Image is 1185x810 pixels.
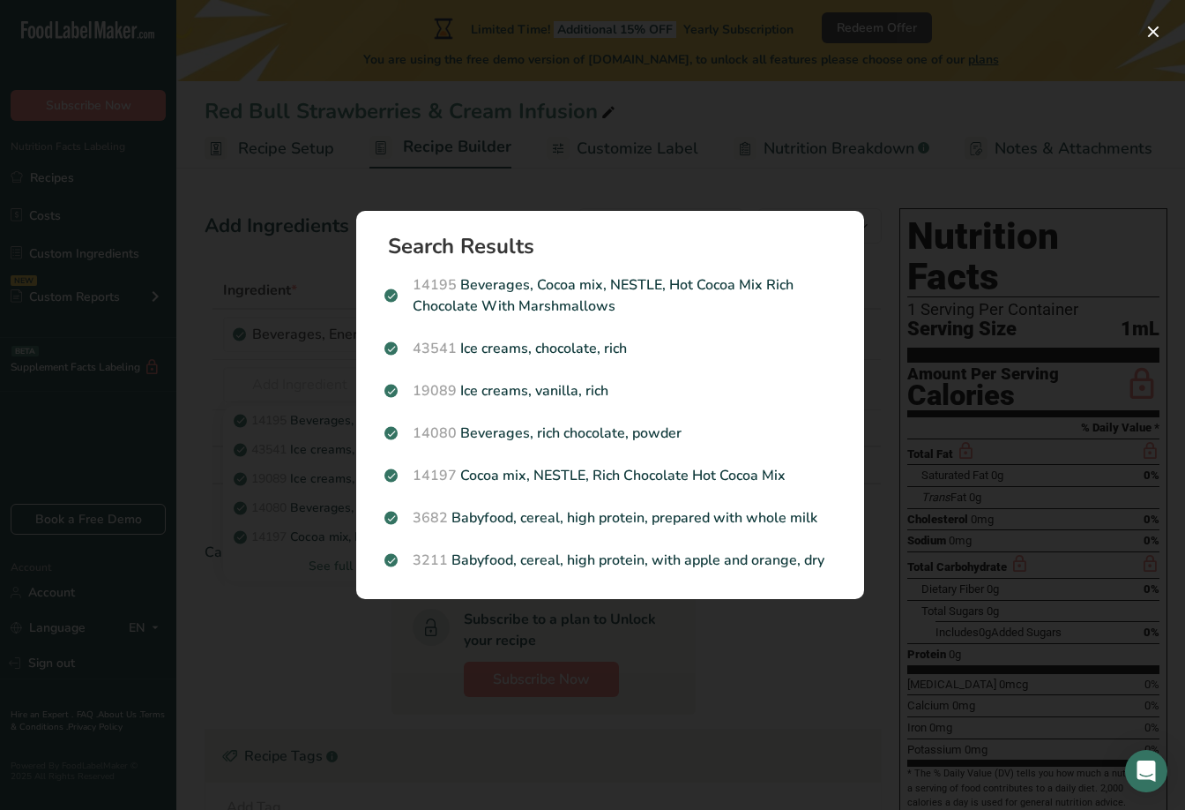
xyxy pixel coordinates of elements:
[384,274,836,317] p: Beverages, Cocoa mix, NESTLE, Hot Cocoa Mix Rich Chocolate With Marshmallows
[1125,750,1167,792] div: Open Intercom Messenger
[413,551,448,570] span: 3211
[384,423,836,444] p: Beverages, rich chocolate, powder
[413,339,457,358] span: 43541
[384,507,836,529] p: Babyfood, cereal, high protein, prepared with whole milk
[413,424,457,443] span: 14080
[384,380,836,401] p: Ice creams, vanilla, rich
[384,465,836,486] p: Cocoa mix, NESTLE, Rich Chocolate Hot Cocoa Mix
[413,275,457,295] span: 14195
[384,338,836,359] p: Ice creams, chocolate, rich
[413,381,457,401] span: 19089
[384,550,836,571] p: Babyfood, cereal, high protein, with apple and orange, dry
[388,236,846,257] h1: Search Results
[413,466,457,485] span: 14197
[413,508,448,528] span: 3682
